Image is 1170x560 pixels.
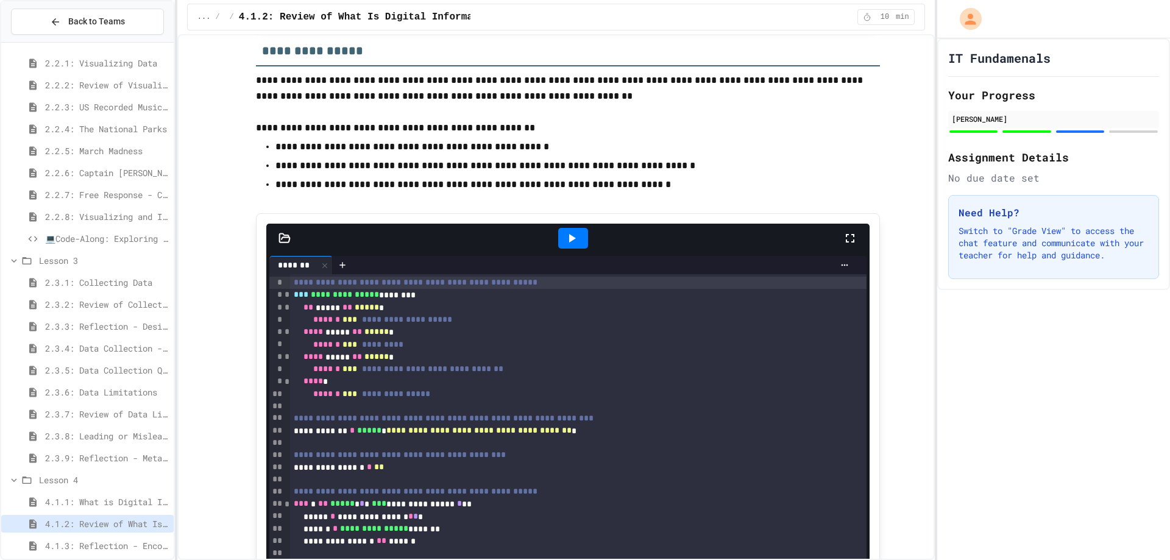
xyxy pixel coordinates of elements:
[45,452,169,464] span: 2.3.9: Reflection - Metadata
[239,10,496,24] span: 4.1.2: Review of What Is Digital Information
[45,495,169,508] span: 4.1.1: What is Digital Information
[45,298,169,311] span: 2.3.2: Review of Collecting Data
[948,49,1051,66] h1: IT Fundamenals
[45,342,169,355] span: 2.3.4: Data Collection - Self-Driving Cars
[959,225,1149,261] p: Switch to "Grade View" to access the chat feature and communicate with your teacher for help and ...
[45,539,169,552] span: 4.1.3: Reflection - Encodings Everywhere
[45,430,169,442] span: 2.3.8: Leading or Misleading?
[45,276,169,289] span: 2.3.1: Collecting Data
[45,408,169,420] span: 2.3.7: Review of Data Limitations
[39,254,169,267] span: Lesson 3
[947,5,985,33] div: My Account
[68,15,125,28] span: Back to Teams
[45,166,169,179] span: 2.2.6: Captain [PERSON_NAME]
[952,113,1155,124] div: [PERSON_NAME]
[45,386,169,399] span: 2.3.6: Data Limitations
[45,320,169,333] span: 2.3.3: Reflection - Design a Survey
[45,517,169,530] span: 4.1.2: Review of What Is Digital Information
[39,473,169,486] span: Lesson 4
[45,57,169,69] span: 2.2.1: Visualizing Data
[45,364,169,377] span: 2.3.5: Data Collection Quiz
[45,232,169,245] span: 💻Code-Along: Exploring Data Through Visualization
[948,171,1159,185] div: No due date set
[959,205,1149,220] h3: Need Help?
[45,122,169,135] span: 2.2.4: The National Parks
[948,87,1159,104] h2: Your Progress
[45,210,169,223] span: 2.2.8: Visualizing and Interpreting Data Quiz
[948,149,1159,166] h2: Assignment Details
[45,188,169,201] span: 2.2.7: Free Response - Choosing a Visualization
[45,144,169,157] span: 2.2.5: March Madness
[197,12,211,22] span: ...
[215,12,219,22] span: /
[875,12,895,22] span: 10
[11,9,164,35] button: Back to Teams
[230,12,234,22] span: /
[896,12,909,22] span: min
[45,79,169,91] span: 2.2.2: Review of Visualizing Data
[45,101,169,113] span: 2.2.3: US Recorded Music Revenue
